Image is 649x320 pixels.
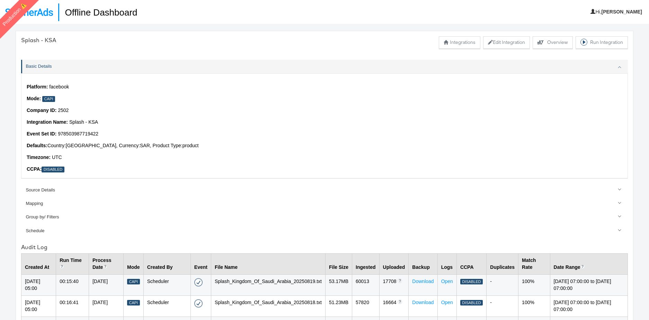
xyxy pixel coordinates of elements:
[21,274,56,295] td: [DATE] 05:00
[21,243,628,251] div: Audit Log
[487,253,518,274] th: Duplicates
[27,119,622,126] p: Splash - KSA
[5,8,53,16] img: StitcherAds
[412,279,434,284] a: Download
[21,253,56,274] th: Created At
[412,300,434,305] a: Download
[27,143,47,148] strong: Defaults:
[27,131,622,138] p: 978503987719422
[211,274,325,295] td: Splash_Kingdom_Of_Saudi_Arabia_20250819.txt
[127,300,140,306] div: Capi
[26,63,624,70] div: Basic Details
[27,154,51,160] strong: Timezone:
[487,295,518,317] td: -
[441,279,453,284] a: Open
[21,210,628,224] a: Group by/ Filters
[26,214,624,220] div: Group by/ Filters
[352,295,380,317] td: 57820
[325,295,352,317] td: 51.23 MB
[27,107,56,113] strong: Company ID:
[27,119,68,125] strong: Integration Name:
[550,253,628,274] th: Date Range
[379,295,409,317] td: 16664
[56,274,89,295] td: 00:15:40
[456,253,486,274] th: CCPA
[576,36,628,49] button: Run Integration
[21,197,628,210] a: Mapping
[123,253,143,274] th: Mode
[26,200,624,207] div: Mapping
[518,253,550,274] th: Match Rate
[21,73,628,178] div: Basic Details
[460,300,483,306] div: Disabled
[58,3,137,21] h1: Offline Dashboard
[439,36,480,49] button: Integrations
[211,295,325,317] td: Splash_Kingdom_Of_Saudi_Arabia_20250818.txt
[42,167,64,172] div: Disabled
[211,253,325,274] th: File Name
[21,36,56,44] div: Splash - KSA
[518,274,550,295] td: 100%
[518,295,550,317] td: 100%
[143,253,190,274] th: Created By
[27,166,42,172] strong: CCPA:
[27,154,622,161] p: UTC
[89,253,123,274] th: Process Date
[21,224,628,237] a: Schedule
[602,9,642,15] b: [PERSON_NAME]
[550,274,628,295] td: [DATE] 07:00:00 to [DATE] 07:00:00
[533,36,573,49] button: Overview
[487,274,518,295] td: -
[352,274,380,295] td: 60013
[143,295,190,317] td: Scheduler
[27,96,41,101] strong: Mode:
[26,228,624,234] div: Schedule
[21,183,628,197] a: Source Details
[325,253,352,274] th: File Size
[27,131,56,137] strong: Event Set ID :
[409,253,437,274] th: Backup
[379,274,409,295] td: 17708
[483,36,530,49] button: Edit Integration
[89,295,123,317] td: [DATE]
[379,253,409,274] th: Uploaded
[27,84,48,90] strong: Platform:
[89,274,123,295] td: [DATE]
[460,279,483,285] div: Disabled
[27,84,622,91] p: facebook
[27,142,622,149] p: Country: [GEOGRAPHIC_DATA] , Currency: SAR , Product Type: product
[42,96,55,102] div: Capi
[26,187,624,194] div: Source Details
[21,295,56,317] td: [DATE] 05:00
[190,253,211,274] th: Event
[56,253,89,274] th: Run Time
[127,279,140,285] div: Capi
[325,274,352,295] td: 53.17 MB
[550,295,628,317] td: [DATE] 07:00:00 to [DATE] 07:00:00
[27,107,622,114] p: 2502
[352,253,380,274] th: Ingested
[21,60,628,73] a: Basic Details
[437,253,456,274] th: Logs
[441,300,453,305] a: Open
[143,274,190,295] td: Scheduler
[56,295,89,317] td: 00:16:41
